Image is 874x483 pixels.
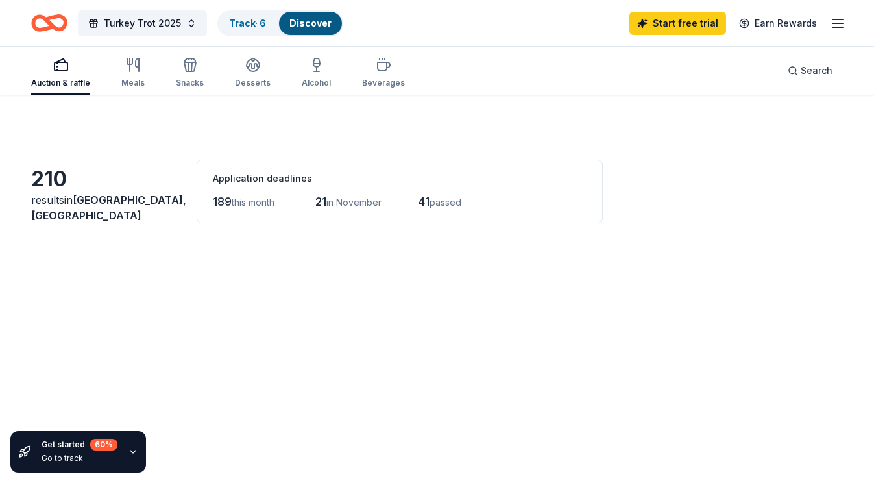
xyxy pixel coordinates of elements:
div: results [31,192,181,223]
div: Application deadlines [213,171,587,186]
a: Discover [289,18,332,29]
span: passed [430,197,461,208]
a: Start free trial [629,12,726,35]
button: Meals [121,52,145,95]
div: Go to track [42,453,117,464]
button: Desserts [235,52,271,95]
div: 210 [31,166,181,192]
span: this month [232,197,274,208]
button: Turkey Trot 2025 [78,10,207,36]
div: Get started [42,439,117,451]
div: 60 % [90,439,117,451]
div: Alcohol [302,78,331,88]
span: 21 [315,195,326,208]
div: Meals [121,78,145,88]
span: [GEOGRAPHIC_DATA], [GEOGRAPHIC_DATA] [31,193,186,222]
span: in November [326,197,382,208]
button: Auction & raffle [31,52,90,95]
div: Desserts [235,78,271,88]
button: Search [777,58,843,84]
span: 41 [418,195,430,208]
span: in [31,193,186,222]
button: Alcohol [302,52,331,95]
button: Snacks [176,52,204,95]
div: Snacks [176,78,204,88]
span: Search [801,63,832,79]
div: Auction & raffle [31,78,90,88]
a: Earn Rewards [731,12,825,35]
button: Track· 6Discover [217,10,343,36]
span: Turkey Trot 2025 [104,16,181,31]
div: Beverages [362,78,405,88]
span: 189 [213,195,232,208]
button: Beverages [362,52,405,95]
a: Track· 6 [229,18,266,29]
a: Home [31,8,67,38]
